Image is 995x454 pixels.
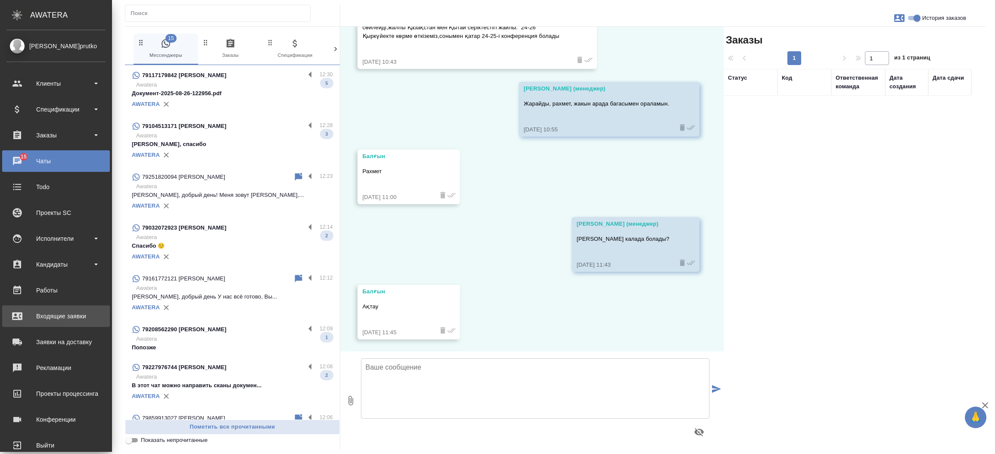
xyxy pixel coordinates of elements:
[136,182,333,191] p: Awatera
[160,98,173,111] button: Удалить привязку
[363,167,430,176] p: Рахмет
[2,305,110,327] a: Входящие заявки
[577,235,669,243] p: [PERSON_NAME] калада болады?
[160,149,173,162] button: Удалить привязку
[132,381,333,390] p: В этот чат можно направить сканы докумен...
[125,65,340,116] div: 79117179842 [PERSON_NAME]12:30AwateraДокумент-2025-08-26-122956.pdf5AWATERA
[894,53,930,65] span: из 1 страниц
[6,336,106,348] div: Заявки на доставку
[6,310,106,323] div: Входящие заявки
[2,357,110,379] a: Рекламации
[136,81,333,89] p: Awatera
[363,328,430,337] div: [DATE] 11:45
[165,34,177,43] span: 15
[293,413,304,423] div: Пометить непрочитанным
[6,284,106,297] div: Работы
[724,33,762,47] span: Заказы
[137,38,145,47] svg: Зажми и перетащи, чтобы поменять порядок вкладок
[30,6,112,24] div: AWATERA
[6,206,106,219] div: Проекты SC
[293,172,304,182] div: Пометить непрочитанным
[320,231,333,240] span: 2
[6,77,106,90] div: Клиенты
[142,173,225,181] p: 79251820094 [PERSON_NAME]
[6,41,106,51] div: [PERSON_NAME]prutko
[132,393,160,399] a: AWATERA
[363,193,430,202] div: [DATE] 11:00
[6,103,106,116] div: Спецификации
[6,232,106,245] div: Исполнители
[320,70,333,79] p: 12:30
[320,172,333,180] p: 12:23
[125,167,340,218] div: 79251820094 [PERSON_NAME]12:23Awatera[PERSON_NAME], добрый день! Меня зовут [PERSON_NAME],...AWATERA
[320,223,333,231] p: 12:14
[136,335,333,343] p: Awatera
[689,422,709,442] button: Предпросмотр
[836,74,881,91] div: Ответственная команда
[125,218,340,268] div: 79032072923 [PERSON_NAME]12:14AwateraСпасибо ☺️2AWATERA
[6,180,106,193] div: Todo
[266,38,324,59] span: Спецификации
[6,387,106,400] div: Проекты процессинга
[363,287,430,296] div: Балғын
[320,362,333,371] p: 12:08
[132,89,333,98] p: Документ-2025-08-26-122956.pdf
[160,301,173,314] button: Удалить привязку
[136,131,333,140] p: Awatera
[577,261,669,269] div: [DATE] 11:43
[137,38,195,59] span: Мессенджеры
[141,436,208,445] span: Показать непрочитанные
[6,258,106,271] div: Кандидаты
[132,202,160,209] a: AWATERA
[132,253,160,260] a: AWATERA
[132,242,333,250] p: Спасибо ☺️
[132,343,333,352] p: Попозже
[320,79,333,87] span: 5
[524,100,669,108] p: Жарайды, рахмет, жакын арада багасымен ораламын.
[142,325,227,334] p: 79208562290 [PERSON_NAME]
[16,152,32,161] span: 15
[320,371,333,379] span: 2
[132,292,333,301] p: [PERSON_NAME], добрый день У нас всё готово, Вы...
[2,176,110,198] a: Todo
[136,284,333,292] p: Awatera
[728,74,747,82] div: Статус
[2,331,110,353] a: Заявки на доставку
[2,383,110,404] a: Проекты процессинга
[160,390,173,403] button: Удалить привязку
[2,202,110,224] a: Проекты SC
[142,224,227,232] p: 79032072923 [PERSON_NAME]
[363,152,430,161] div: Балғын
[363,302,430,311] p: Ақтау
[524,84,669,93] div: [PERSON_NAME] (менеджер)
[889,74,924,91] div: Дата создания
[136,233,333,242] p: Awatera
[132,101,160,107] a: AWATERA
[6,155,106,168] div: Чаты
[320,333,333,342] span: 1
[2,150,110,172] a: 15Чаты
[130,422,335,432] span: Пометить все прочитанными
[2,409,110,430] a: Конференции
[132,152,160,158] a: AWATERA
[922,14,966,22] span: История заказов
[132,191,333,199] p: [PERSON_NAME], добрый день! Меня зовут [PERSON_NAME],...
[968,408,983,426] span: 🙏
[524,125,669,134] div: [DATE] 10:55
[889,8,910,28] button: Заявки
[131,7,310,19] input: Поиск
[6,129,106,142] div: Заказы
[142,122,227,131] p: 79104513171 [PERSON_NAME]
[6,361,106,374] div: Рекламации
[136,373,333,381] p: Awatera
[202,38,259,59] span: Заказы
[363,58,567,66] div: [DATE] 10:43
[125,357,340,408] div: 79227976744 [PERSON_NAME]12:08AwateraВ этот чат можно направить сканы докумен...2AWATERA
[6,439,106,452] div: Выйти
[202,38,210,47] svg: Зажми и перетащи, чтобы поменять порядок вкладок
[2,280,110,301] a: Работы
[293,274,304,284] div: Пометить непрочитанным
[6,413,106,426] div: Конференции
[160,199,173,212] button: Удалить привязку
[125,116,340,167] div: 79104513171 [PERSON_NAME]12:28Awatera[PERSON_NAME], спасибо3AWATERA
